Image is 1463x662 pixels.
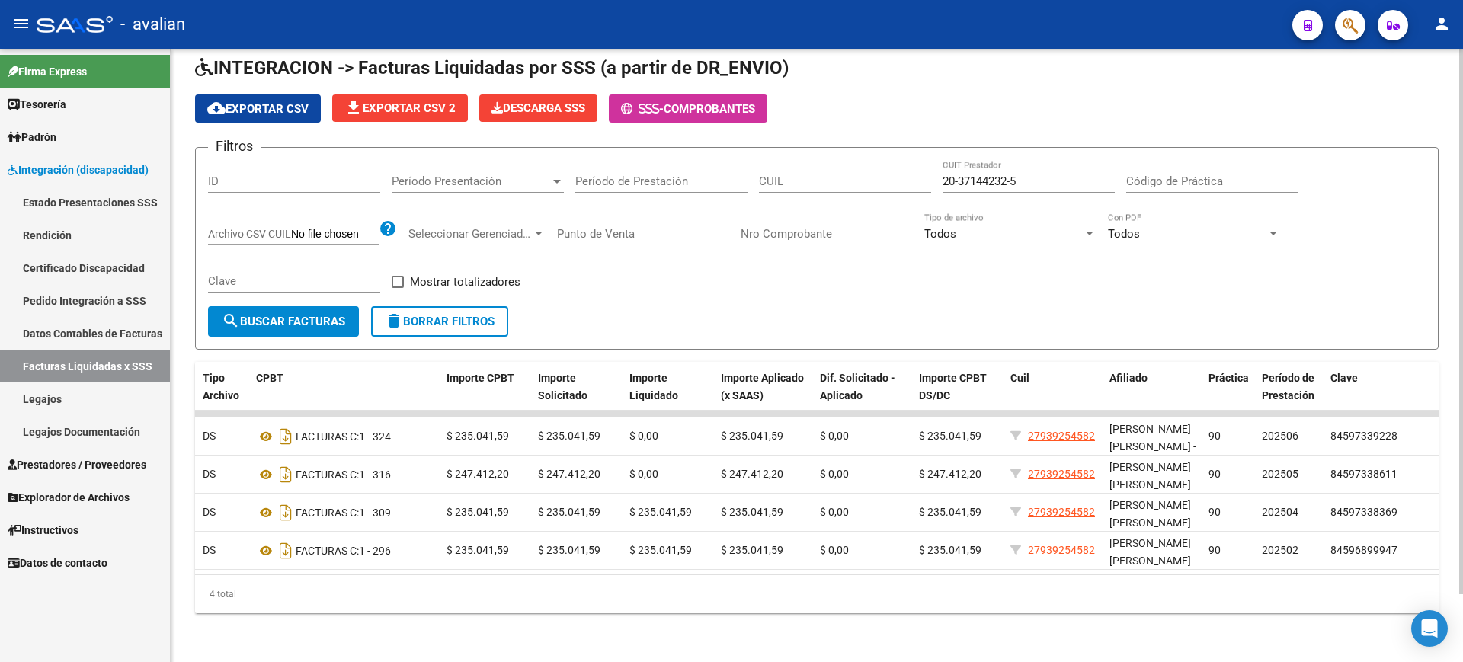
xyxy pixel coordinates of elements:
[715,362,814,429] datatable-header-cell: Importe Aplicado (x SAAS)
[919,430,981,442] span: $ 235.041,59
[1109,372,1148,384] span: Afiliado
[913,362,1004,429] datatable-header-cell: Importe CPBT DS/DC
[1262,372,1314,401] span: Período de Prestación
[1208,468,1221,480] span: 90
[208,306,359,337] button: Buscar Facturas
[1256,362,1324,429] datatable-header-cell: Período de Prestación
[1330,468,1397,480] span: 84597338611
[276,539,296,563] i: Descargar documento
[1330,544,1397,556] span: 84596899947
[296,469,359,481] span: FACTURAS C:
[1433,14,1451,33] mat-icon: person
[8,489,130,506] span: Explorador de Archivos
[8,555,107,571] span: Datos de contacto
[447,468,509,480] span: $ 247.412,20
[256,462,434,487] div: 1 - 316
[276,500,296,525] i: Descargar documento
[371,306,508,337] button: Borrar Filtros
[629,372,678,401] span: Importe Liquidado
[820,544,849,556] span: $ 0,00
[538,506,600,518] span: $ 235.041,59
[440,362,532,429] datatable-header-cell: Importe CPBT
[207,99,226,117] mat-icon: cloud_download
[276,462,296,487] i: Descargar documento
[721,430,783,442] span: $ 235.041,59
[195,57,789,78] span: INTEGRACION -> Facturas Liquidadas por SSS (a partir de DR_ENVIO)
[1202,362,1256,429] datatable-header-cell: Práctica
[721,468,783,480] span: $ 247.412,20
[1109,499,1196,529] span: [PERSON_NAME] [PERSON_NAME] -
[1103,362,1202,429] datatable-header-cell: Afiliado
[296,545,359,557] span: FACTURAS C:
[1262,430,1298,442] span: 202506
[447,372,514,384] span: Importe CPBT
[538,372,587,401] span: Importe Solicitado
[538,544,600,556] span: $ 235.041,59
[8,456,146,473] span: Prestadores / Proveedores
[8,63,87,80] span: Firma Express
[256,500,434,525] div: 1 - 309
[276,424,296,449] i: Descargar documento
[1262,506,1298,518] span: 202504
[120,8,185,41] span: - avalian
[919,468,981,480] span: $ 247.412,20
[609,94,767,123] button: -Comprobantes
[385,315,495,328] span: Borrar Filtros
[924,227,956,241] span: Todos
[197,362,250,429] datatable-header-cell: Tipo Archivo
[256,539,434,563] div: 1 - 296
[291,228,379,241] input: Archivo CSV CUIL
[721,506,783,518] span: $ 235.041,59
[623,362,715,429] datatable-header-cell: Importe Liquidado
[344,98,363,117] mat-icon: file_download
[203,430,216,442] span: DS
[1028,468,1095,480] span: 27939254582
[408,227,532,241] span: Seleccionar Gerenciador
[256,424,434,449] div: 1 - 324
[8,96,66,113] span: Tesorería
[379,219,397,238] mat-icon: help
[538,468,600,480] span: $ 247.412,20
[721,544,783,556] span: $ 235.041,59
[12,14,30,33] mat-icon: menu
[203,544,216,556] span: DS
[629,544,692,556] span: $ 235.041,59
[1109,423,1196,453] span: [PERSON_NAME] [PERSON_NAME] -
[919,506,981,518] span: $ 235.041,59
[538,430,600,442] span: $ 235.041,59
[222,312,240,330] mat-icon: search
[208,228,291,240] span: Archivo CSV CUIL
[207,102,309,116] span: Exportar CSV
[208,136,261,157] h3: Filtros
[629,506,692,518] span: $ 235.041,59
[820,506,849,518] span: $ 0,00
[447,430,509,442] span: $ 235.041,59
[1108,227,1140,241] span: Todos
[195,94,321,123] button: Exportar CSV
[1109,537,1196,567] span: [PERSON_NAME] [PERSON_NAME] -
[332,94,468,122] button: Exportar CSV 2
[8,522,78,539] span: Instructivos
[1411,610,1448,647] div: Open Intercom Messenger
[629,468,658,480] span: $ 0,00
[250,362,440,429] datatable-header-cell: CPBT
[820,430,849,442] span: $ 0,00
[256,372,283,384] span: CPBT
[410,273,520,291] span: Mostrar totalizadores
[203,506,216,518] span: DS
[532,362,623,429] datatable-header-cell: Importe Solicitado
[1208,372,1249,384] span: Práctica
[479,94,597,123] app-download-masive: Descarga masiva de comprobantes (adjuntos)
[1028,544,1095,556] span: 27939254582
[1109,461,1196,491] span: [PERSON_NAME] [PERSON_NAME] -
[344,101,456,115] span: Exportar CSV 2
[491,101,585,115] span: Descarga SSS
[1330,372,1358,384] span: Clave
[664,102,755,116] span: Comprobantes
[721,372,804,401] span: Importe Aplicado (x SAAS)
[1324,362,1439,429] datatable-header-cell: Clave
[1262,544,1298,556] span: 202502
[296,430,359,443] span: FACTURAS C:
[820,468,849,480] span: $ 0,00
[820,372,895,401] span: Dif. Solicitado - Aplicado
